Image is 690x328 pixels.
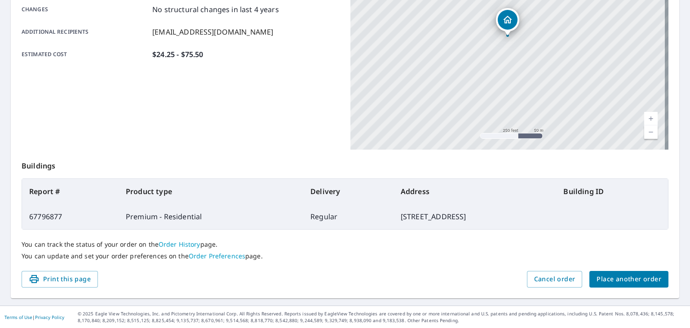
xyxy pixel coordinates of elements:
a: Current Level 17, Zoom In [644,112,658,125]
a: Current Level 17, Zoom Out [644,125,658,139]
td: Regular [303,204,394,229]
p: You can track the status of your order on the page. [22,240,668,248]
th: Building ID [556,179,668,204]
th: Product type [119,179,303,204]
span: Print this page [29,274,91,285]
span: Place another order [597,274,661,285]
button: Print this page [22,271,98,288]
a: Order Preferences [189,252,245,260]
p: You can update and set your order preferences on the page. [22,252,668,260]
th: Address [394,179,557,204]
td: 67796877 [22,204,119,229]
p: [EMAIL_ADDRESS][DOMAIN_NAME] [152,27,273,37]
a: Terms of Use [4,314,32,320]
p: Estimated cost [22,49,149,60]
a: Order History [159,240,200,248]
td: Premium - Residential [119,204,303,229]
div: Dropped pin, building 1, Residential property, 9841 Sterling Dr Highlands Ranch, CO 80126 [496,8,519,36]
p: No structural changes in last 4 years [152,4,279,15]
td: [STREET_ADDRESS] [394,204,557,229]
p: Buildings [22,150,668,178]
p: | [4,315,64,320]
button: Place another order [589,271,668,288]
p: © 2025 Eagle View Technologies, Inc. and Pictometry International Corp. All Rights Reserved. Repo... [78,310,686,324]
a: Privacy Policy [35,314,64,320]
p: Changes [22,4,149,15]
th: Report # [22,179,119,204]
p: Additional recipients [22,27,149,37]
button: Cancel order [527,271,583,288]
p: $24.25 - $75.50 [152,49,203,60]
span: Cancel order [534,274,575,285]
th: Delivery [303,179,394,204]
